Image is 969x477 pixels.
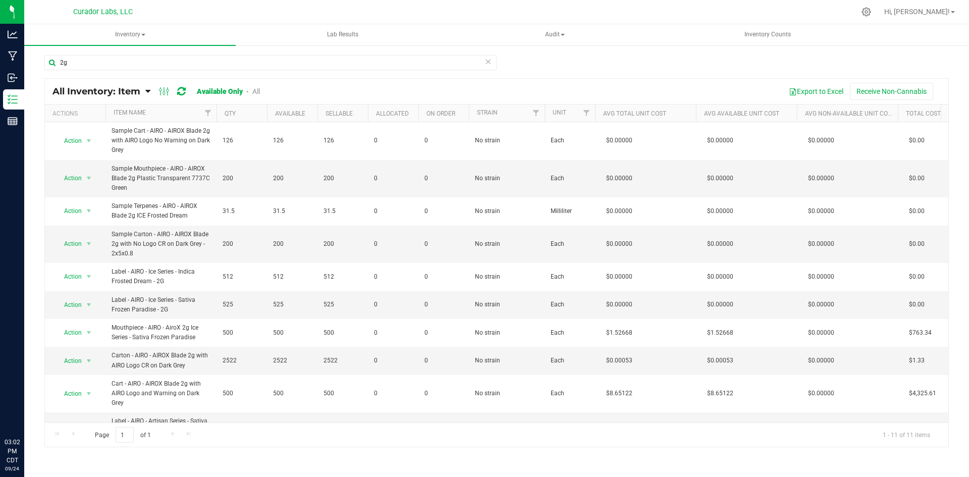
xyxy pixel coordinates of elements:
[225,110,236,117] a: Qty
[55,387,82,401] span: Action
[52,110,101,117] div: Actions
[275,110,305,117] a: Available
[702,326,738,340] span: $1.52668
[374,206,412,216] span: 0
[904,419,930,434] span: $0.00
[424,239,463,249] span: 0
[426,110,455,117] a: On Order
[424,356,463,365] span: 0
[83,298,95,312] span: select
[601,237,637,251] span: $0.00000
[904,270,930,284] span: $0.00
[551,174,589,183] span: Each
[44,55,497,70] input: Search Item Name, Retail Display Name, SKU, Part Number...
[116,427,134,443] input: 1
[55,134,82,148] span: Action
[55,171,82,185] span: Action
[326,110,353,117] a: Sellable
[8,29,18,39] inline-svg: Analytics
[8,51,18,61] inline-svg: Manufacturing
[374,356,412,365] span: 0
[112,267,210,286] span: Label - AIRO - Ice Series - Indica Frosted Dream - 2G
[273,174,311,183] span: 200
[904,237,930,251] span: $0.00
[803,326,839,340] span: $0.00000
[324,421,362,431] span: 1032
[475,421,539,431] span: No strain
[578,104,595,122] a: Filter
[55,204,82,218] span: Action
[449,24,661,45] a: Audit
[223,421,261,431] span: 1032
[702,204,738,219] span: $0.00000
[374,174,412,183] span: 0
[324,300,362,309] span: 525
[5,465,20,472] p: 09/24
[551,300,589,309] span: Each
[702,270,738,284] span: $0.00000
[252,87,260,95] a: All
[10,396,40,427] iframe: Resource center
[475,206,539,216] span: No strain
[551,389,589,398] span: Each
[324,356,362,365] span: 2522
[223,206,261,216] span: 31.5
[86,427,159,443] span: Page of 1
[803,237,839,251] span: $0.00000
[551,356,589,365] span: Each
[702,353,738,368] span: $0.00053
[55,419,82,434] span: Action
[374,136,412,145] span: 0
[52,86,140,97] span: All Inventory: Item
[475,239,539,249] span: No strain
[702,386,738,401] span: $8.65122
[424,174,463,183] span: 0
[273,300,311,309] span: 525
[374,421,412,431] span: 0
[424,272,463,282] span: 0
[553,109,566,116] a: Unit
[324,328,362,338] span: 500
[112,126,210,155] span: Sample Cart - AIRO - AIROX Blade 2g with AIRO Logo No Warning on Dark Grey
[273,389,311,398] span: 500
[55,270,82,284] span: Action
[702,171,738,186] span: $0.00000
[601,133,637,148] span: $0.00000
[551,239,589,249] span: Each
[273,272,311,282] span: 512
[702,297,738,312] span: $0.00000
[374,272,412,282] span: 0
[424,206,463,216] span: 0
[803,204,839,219] span: $0.00000
[8,73,18,83] inline-svg: Inbound
[803,419,839,434] span: $0.00000
[782,83,850,100] button: Export to Excel
[83,237,95,251] span: select
[601,353,637,368] span: $0.00053
[8,94,18,104] inline-svg: Inventory
[237,24,448,45] a: Lab Results
[601,297,637,312] span: $0.00000
[475,356,539,365] span: No strain
[83,171,95,185] span: select
[475,174,539,183] span: No strain
[904,171,930,186] span: $0.00
[424,421,463,431] span: 0
[273,328,311,338] span: 500
[55,354,82,368] span: Action
[601,419,637,434] span: $0.00000
[83,134,95,148] span: select
[904,204,930,219] span: $0.00
[702,237,738,251] span: $0.00000
[702,133,738,148] span: $0.00000
[112,230,210,259] span: Sample Carton - AIRO - AIROX Blade 2g with No Logo CR on Dark Grey - 2x5x0.8
[24,24,236,45] a: Inventory
[884,8,950,16] span: Hi, [PERSON_NAME]!
[30,395,42,407] iframe: Resource center unread badge
[704,110,779,117] a: Avg Available Unit Cost
[197,87,243,95] a: Available Only
[603,110,666,117] a: Avg Total Unit Cost
[112,295,210,314] span: Label - AIRO - Ice Series - Sativa Frozen Paradise - 2G
[904,133,930,148] span: $0.00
